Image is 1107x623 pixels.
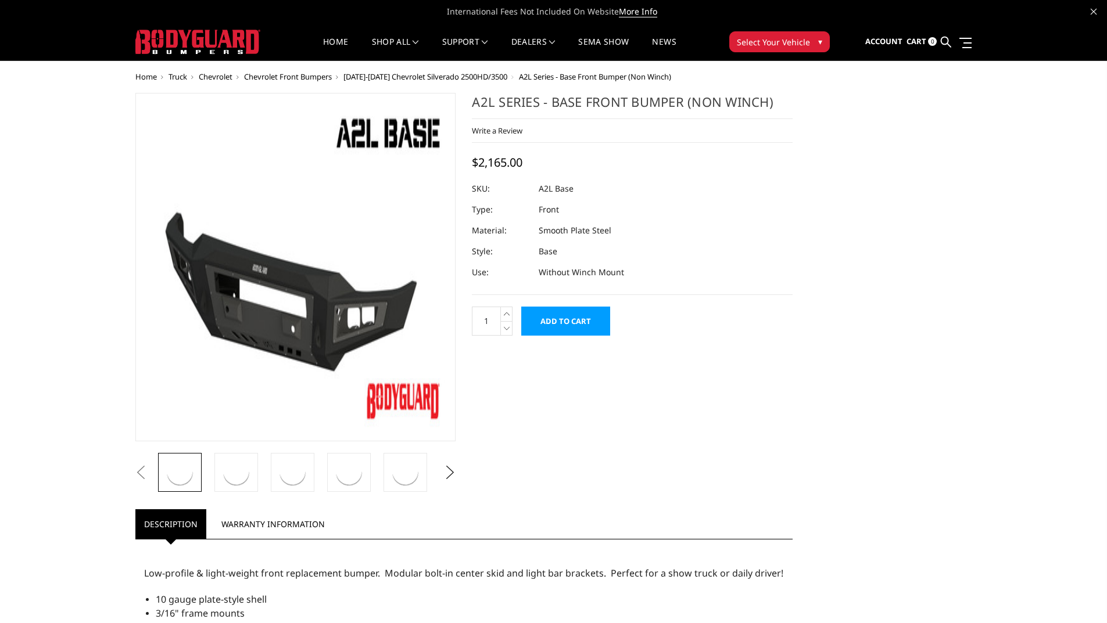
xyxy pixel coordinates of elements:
a: Home [135,71,157,82]
span: Low-profile & light-weight front replacement bumper. Modular bolt-in center skid and light bar br... [144,567,783,579]
dd: A2L Base [539,178,574,199]
dt: Use: [472,262,530,283]
img: A2L Series - Base Front Bumper (Non Winch) [277,456,309,488]
img: BODYGUARD BUMPERS [135,30,260,54]
span: 0 [928,37,937,46]
input: Add to Cart [521,307,610,336]
span: 10 gauge plate-style shell [156,593,267,606]
button: Select Your Vehicle [729,31,830,52]
button: Next [441,464,458,481]
dd: Without Winch Mount [539,262,624,283]
dd: Front [539,199,559,220]
img: A2L Series - Base Front Bumper (Non Winch) [220,456,252,488]
span: ▾ [818,35,822,48]
dt: SKU: [472,178,530,199]
dt: Style: [472,241,530,262]
img: A2L Series - Base Front Bumper (Non Winch) [389,456,421,488]
span: A2L Series - Base Front Bumper (Non Winch) [519,71,671,82]
img: A2L Series - Base Front Bumper (Non Winch) [139,96,453,438]
a: Description [135,509,206,539]
a: Chevrolet [199,71,232,82]
img: A2L Series - Base Front Bumper (Non Winch) [333,456,365,488]
img: A2L Series - Base Front Bumper (Non Winch) [164,456,196,488]
a: Account [865,26,902,57]
a: Warranty Information [213,509,334,539]
button: Previous [132,464,150,481]
a: [DATE]-[DATE] Chevrolet Silverado 2500HD/3500 [343,71,507,82]
a: shop all [372,38,419,60]
a: Write a Review [472,125,522,136]
h1: A2L Series - Base Front Bumper (Non Winch) [472,93,793,119]
dt: Material: [472,220,530,241]
a: Home [323,38,348,60]
span: 3/16" frame mounts [156,607,245,620]
a: Cart 0 [907,26,937,57]
span: $2,165.00 [472,154,522,170]
span: Select Your Vehicle [737,36,810,48]
a: Chevrolet Front Bumpers [244,71,332,82]
a: A2L Series - Base Front Bumper (Non Winch) [135,93,456,441]
span: Account [865,36,902,46]
a: Truck [169,71,187,82]
span: Cart [907,36,926,46]
dt: Type: [472,199,530,220]
a: Dealers [511,38,556,60]
dd: Base [539,241,557,262]
a: Support [442,38,488,60]
a: More Info [619,6,657,17]
dd: Smooth Plate Steel [539,220,611,241]
a: SEMA Show [578,38,629,60]
a: News [652,38,676,60]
